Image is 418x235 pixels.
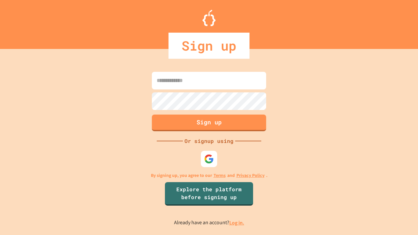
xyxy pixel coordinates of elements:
[202,10,216,26] img: Logo.svg
[174,219,244,227] p: Already have an account?
[204,154,214,164] img: google-icon.svg
[236,172,265,179] a: Privacy Policy
[169,33,249,59] div: Sign up
[214,172,226,179] a: Terms
[183,137,235,145] div: Or signup using
[364,180,411,208] iframe: chat widget
[391,209,411,228] iframe: chat widget
[151,172,267,179] p: By signing up, you agree to our and .
[229,219,244,226] a: Log in.
[152,115,266,131] button: Sign up
[165,182,253,206] a: Explore the platform before signing up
